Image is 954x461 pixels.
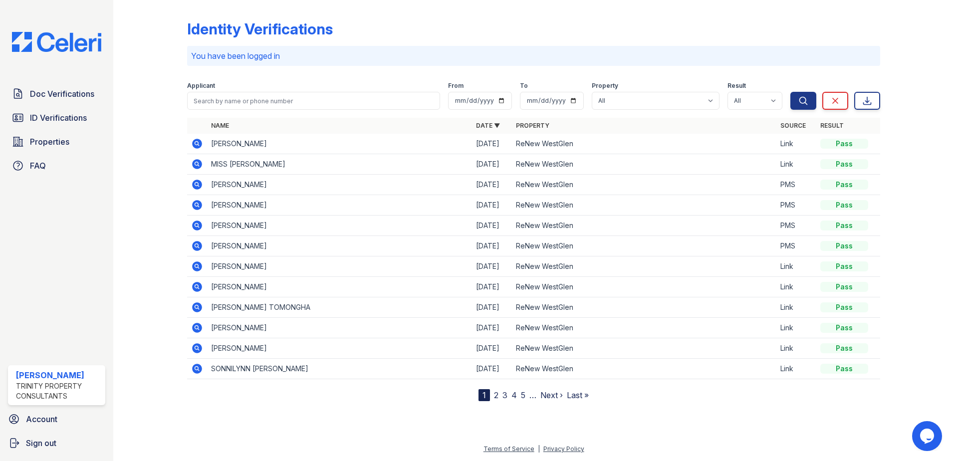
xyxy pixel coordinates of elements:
td: [PERSON_NAME] [207,134,472,154]
td: ReNew WestGlen [512,359,777,379]
td: [DATE] [472,216,512,236]
td: PMS [776,236,816,256]
td: SONNILYNN [PERSON_NAME] [207,359,472,379]
td: [DATE] [472,256,512,277]
td: Link [776,359,816,379]
td: Link [776,277,816,297]
div: Identity Verifications [187,20,333,38]
span: Sign out [26,437,56,449]
td: MISS [PERSON_NAME] [207,154,472,175]
a: 4 [511,390,517,400]
div: Pass [820,364,868,374]
td: [PERSON_NAME] [207,195,472,216]
div: Pass [820,282,868,292]
td: PMS [776,216,816,236]
label: Applicant [187,82,215,90]
td: Link [776,154,816,175]
td: ReNew WestGlen [512,297,777,318]
td: PMS [776,175,816,195]
label: Property [592,82,618,90]
a: FAQ [8,156,105,176]
td: Link [776,256,816,277]
iframe: chat widget [912,421,944,451]
a: Properties [8,132,105,152]
td: [PERSON_NAME] [207,216,472,236]
td: [DATE] [472,277,512,297]
div: Pass [820,200,868,210]
div: Pass [820,241,868,251]
td: [DATE] [472,338,512,359]
a: Name [211,122,229,129]
label: From [448,82,464,90]
span: FAQ [30,160,46,172]
td: [DATE] [472,359,512,379]
span: … [529,389,536,401]
td: [PERSON_NAME] TOMONGHA [207,297,472,318]
td: [DATE] [472,154,512,175]
div: Pass [820,180,868,190]
td: ReNew WestGlen [512,175,777,195]
td: ReNew WestGlen [512,195,777,216]
a: 3 [502,390,507,400]
td: [DATE] [472,236,512,256]
a: Account [4,409,109,429]
span: ID Verifications [30,112,87,124]
a: Source [780,122,806,129]
td: [PERSON_NAME] [207,318,472,338]
a: 2 [494,390,498,400]
td: [DATE] [472,134,512,154]
td: PMS [776,195,816,216]
div: Pass [820,261,868,271]
td: [PERSON_NAME] [207,256,472,277]
a: 5 [521,390,525,400]
td: ReNew WestGlen [512,154,777,175]
td: Link [776,134,816,154]
td: ReNew WestGlen [512,236,777,256]
div: Pass [820,221,868,230]
a: Doc Verifications [8,84,105,104]
span: Properties [30,136,69,148]
td: [PERSON_NAME] [207,175,472,195]
a: Result [820,122,844,129]
td: ReNew WestGlen [512,338,777,359]
span: Account [26,413,57,425]
div: Pass [820,302,868,312]
a: Privacy Policy [543,445,584,453]
input: Search by name or phone number [187,92,440,110]
td: [PERSON_NAME] [207,277,472,297]
td: [DATE] [472,318,512,338]
div: 1 [478,389,490,401]
td: [DATE] [472,195,512,216]
td: ReNew WestGlen [512,216,777,236]
div: Pass [820,343,868,353]
a: Next › [540,390,563,400]
td: Link [776,297,816,318]
a: Property [516,122,549,129]
a: Terms of Service [483,445,534,453]
label: To [520,82,528,90]
div: | [538,445,540,453]
p: You have been logged in [191,50,876,62]
td: ReNew WestGlen [512,277,777,297]
div: [PERSON_NAME] [16,369,101,381]
div: Pass [820,323,868,333]
img: CE_Logo_Blue-a8612792a0a2168367f1c8372b55b34899dd931a85d93a1a3d3e32e68fde9ad4.png [4,32,109,52]
a: ID Verifications [8,108,105,128]
a: Last » [567,390,589,400]
td: [DATE] [472,297,512,318]
div: Trinity Property Consultants [16,381,101,401]
td: ReNew WestGlen [512,134,777,154]
div: Pass [820,139,868,149]
a: Date ▼ [476,122,500,129]
td: [PERSON_NAME] [207,338,472,359]
a: Sign out [4,433,109,453]
td: [DATE] [472,175,512,195]
td: [PERSON_NAME] [207,236,472,256]
td: ReNew WestGlen [512,256,777,277]
span: Doc Verifications [30,88,94,100]
label: Result [727,82,746,90]
td: ReNew WestGlen [512,318,777,338]
td: Link [776,318,816,338]
div: Pass [820,159,868,169]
